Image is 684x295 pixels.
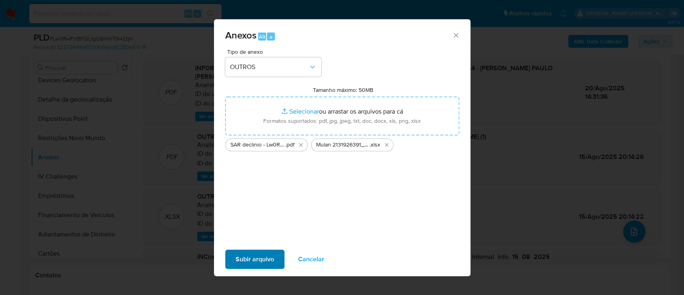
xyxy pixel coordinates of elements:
button: OUTROS [225,57,321,77]
span: Tipo de anexo [227,49,323,55]
span: SAR declinio - Lw0RwFXBFQLrgQ8mW79I42qN - CPF 37040148854 - [PERSON_NAME] PAULO [PERSON_NAME] [230,141,285,149]
span: Subir arquivo [236,250,274,268]
span: a [270,33,272,41]
button: Cancelar [288,250,335,269]
span: .pdf [285,141,295,149]
span: Anexos [225,28,256,42]
button: Subir arquivo [225,250,284,269]
span: .xlsx [369,141,380,149]
button: Fechar [452,31,459,39]
label: Tamanho máximo: 50MB [313,86,373,94]
span: Mulan 2131926391_2025_09_03_13_28_07 [316,141,369,149]
span: Cancelar [298,250,324,268]
span: Alt [259,33,265,41]
button: Excluir SAR declinio - Lw0RwFXBFQLrgQ8mW79I42qN - CPF 37040148854 - JOAO PAULO MIRANDA GUIMARAES.pdf [296,140,306,150]
ul: Arquivos selecionados [225,135,459,151]
button: Excluir Mulan 2131926391_2025_09_03_13_28_07.xlsx [382,140,391,150]
span: OUTROS [230,63,309,71]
